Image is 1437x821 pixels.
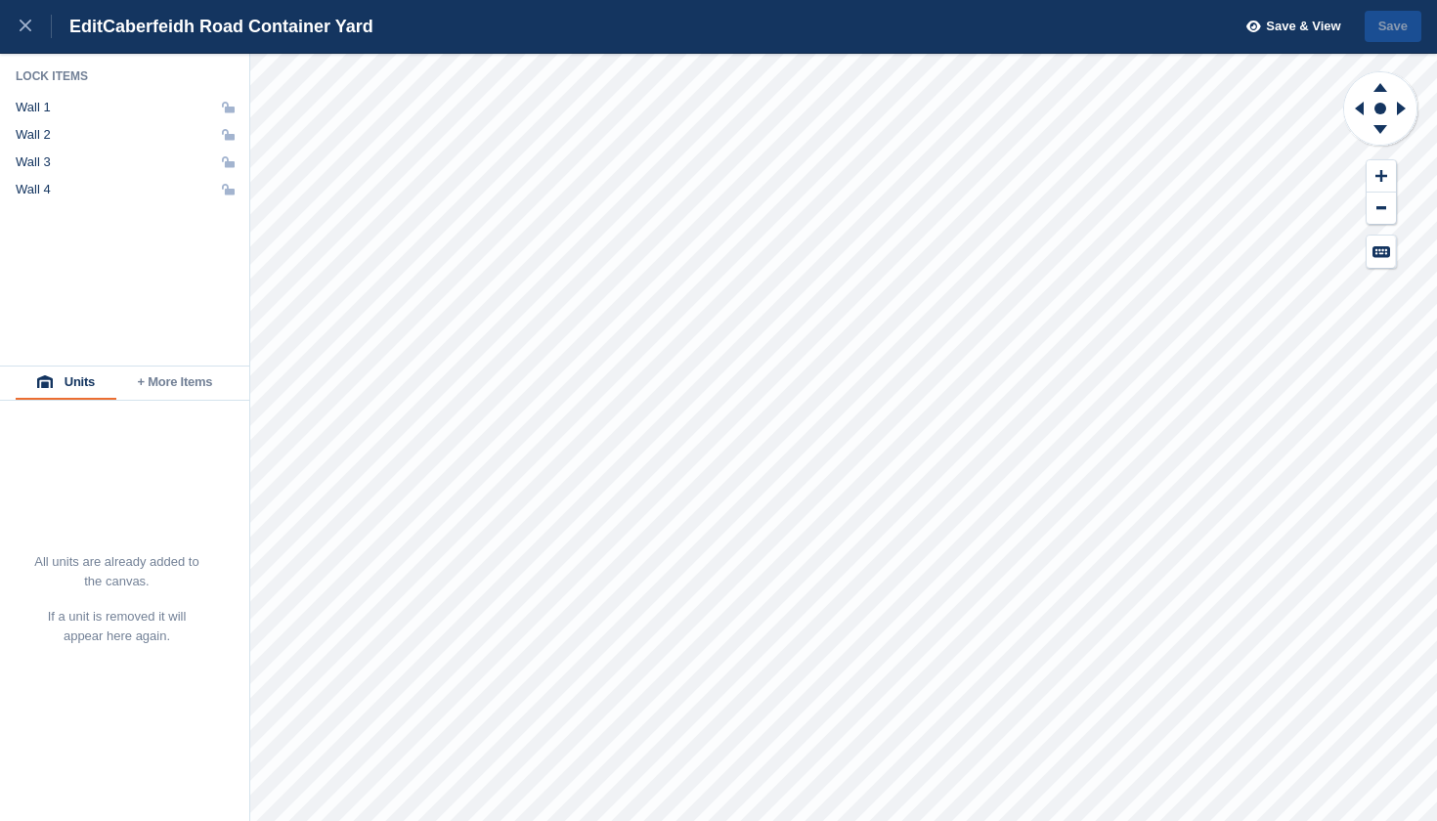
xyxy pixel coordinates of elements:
[1365,11,1421,43] button: Save
[33,607,200,646] p: If a unit is removed it will appear here again.
[16,367,116,400] button: Units
[33,552,200,591] p: All units are already added to the canvas.
[16,68,235,84] div: Lock Items
[52,15,373,38] div: Edit Caberfeidh Road Container Yard
[1367,193,1396,225] button: Zoom Out
[1367,160,1396,193] button: Zoom In
[116,367,234,400] button: + More Items
[1266,17,1340,36] span: Save & View
[1236,11,1341,43] button: Save & View
[16,127,51,143] div: Wall 2
[16,100,51,115] div: Wall 1
[16,154,51,170] div: Wall 3
[16,182,51,197] div: Wall 4
[1367,236,1396,268] button: Keyboard Shortcuts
